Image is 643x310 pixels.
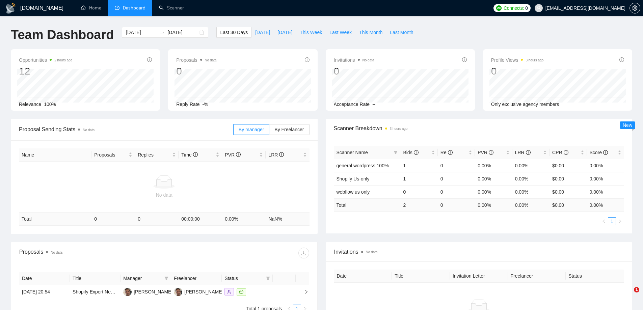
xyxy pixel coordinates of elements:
div: 12 [19,65,72,78]
span: CPR [552,150,568,155]
span: Proposals [94,151,127,159]
span: info-circle [236,152,241,157]
span: user-add [227,290,231,294]
td: 0.00 % [587,198,624,212]
button: This Month [355,27,386,38]
th: Status [566,270,624,283]
td: 0.00% [475,159,512,172]
button: Last Week [326,27,355,38]
a: 1 [608,218,616,225]
th: Invitation Letter [450,270,508,283]
span: Connects: [504,4,524,12]
img: FA [174,288,182,296]
th: Proposals [91,148,135,162]
td: $0.00 [550,159,587,172]
button: Last 30 Days [216,27,251,38]
td: 0.00% [587,159,624,172]
span: info-circle [526,150,531,155]
a: setting [629,5,640,11]
span: Score [590,150,608,155]
div: [PERSON_NAME] [184,288,223,295]
span: info-circle [414,150,419,155]
td: 0 [400,185,437,198]
img: logo [5,3,16,14]
span: PVR [478,150,493,155]
span: filter [164,276,168,280]
a: webflow us only [337,189,370,195]
span: Acceptance Rate [334,102,370,107]
span: info-circle [279,152,284,157]
span: Invitations [334,56,374,64]
td: 1 [400,172,437,185]
span: Relevance [19,102,41,107]
th: Freelancer [171,272,222,285]
span: 1 [634,287,639,292]
td: Shopify Expert Needed to Set Up and Customize E-Commerce Store [70,285,120,299]
span: No data [51,251,62,254]
span: Scanner Breakdown [334,124,624,133]
td: 0 [438,185,475,198]
td: $0.00 [550,172,587,185]
a: FA[PERSON_NAME] [174,289,223,294]
td: 00:00:00 [179,213,222,226]
span: No data [205,58,217,62]
span: Only exclusive agency members [491,102,559,107]
div: No data [22,191,307,199]
span: user [536,6,541,10]
span: No data [366,250,378,254]
span: Profile Views [491,56,544,64]
span: left [602,219,606,223]
span: download [299,250,309,256]
td: 0.00 % [512,198,550,212]
span: right [618,219,622,223]
div: 0 [176,65,216,78]
span: info-circle [193,152,198,157]
a: Shopify Us-only [337,176,370,181]
span: Opportunities [19,56,72,64]
li: Previous Page [600,217,608,225]
td: 0 [438,198,475,212]
th: Freelancer [508,270,566,283]
time: 3 hours ago [526,58,543,62]
td: $0.00 [550,185,587,198]
td: 0 [135,213,179,226]
span: info-circle [448,150,453,155]
span: message [239,290,243,294]
th: Title [70,272,120,285]
span: right [298,289,309,294]
td: NaN % [266,213,309,226]
th: Name [19,148,91,162]
td: 1 [400,159,437,172]
li: 1 [608,217,616,225]
span: filter [265,273,271,283]
span: to [159,30,165,35]
span: Scanner Name [337,150,368,155]
span: Last 30 Days [220,29,248,36]
span: info-circle [462,57,467,62]
td: 0.00 % [475,198,512,212]
button: left [600,217,608,225]
a: general wordpress 100% [337,163,389,168]
span: dashboard [115,5,119,10]
th: Replies [135,148,179,162]
span: info-circle [603,150,608,155]
span: Reply Rate [176,102,199,107]
span: Dashboard [123,5,145,11]
div: 0 [334,65,374,78]
a: homeHome [81,5,101,11]
button: setting [629,3,640,13]
button: This Week [296,27,326,38]
td: Total [19,213,91,226]
span: 0 [525,4,528,12]
a: FA[PERSON_NAME] [123,289,172,294]
span: info-circle [305,57,310,62]
td: 2 [400,198,437,212]
span: 100% [44,102,56,107]
img: upwork-logo.png [496,5,502,11]
span: By Freelancer [274,127,304,132]
td: $ 0.00 [550,198,587,212]
span: No data [363,58,374,62]
div: [PERSON_NAME] [134,288,172,295]
span: filter [392,147,399,158]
